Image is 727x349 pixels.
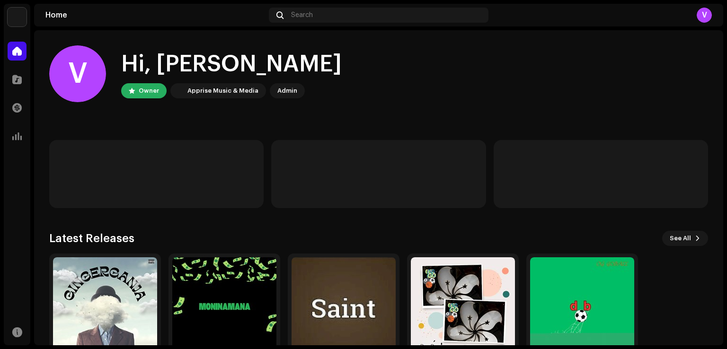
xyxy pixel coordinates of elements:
div: Owner [139,85,159,96]
div: Hi, [PERSON_NAME] [121,49,342,79]
span: Search [291,11,313,19]
img: 1c16f3de-5afb-4452-805d-3f3454e20b1b [8,8,27,26]
span: See All [670,229,691,248]
div: Home [45,11,265,19]
button: See All [662,231,708,246]
h3: Latest Releases [49,231,134,246]
div: V [697,8,712,23]
div: V [49,45,106,102]
img: 1c16f3de-5afb-4452-805d-3f3454e20b1b [172,85,184,96]
div: Apprise Music & Media [187,85,258,96]
div: Admin [277,85,297,96]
